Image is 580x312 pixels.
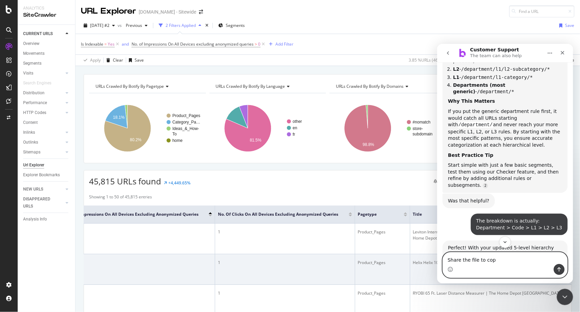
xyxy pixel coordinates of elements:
text: 80.2% [130,137,141,142]
div: +4,449.65% [168,180,190,186]
div: Overview [23,40,39,47]
div: Explorer Bookmarks [23,171,60,179]
button: Add Filter [266,40,293,48]
a: Search Engines [23,80,58,87]
div: URL Explorer [81,5,136,17]
span: No. of Impressions On All Devices excluding anonymized queries [65,211,199,217]
iframe: Intercom live chat [437,44,573,283]
button: [DATE] #2 [81,20,118,31]
div: Content [23,119,38,126]
button: Previous [123,20,150,31]
span: Title [413,211,564,217]
div: SiteCrawler [23,11,70,19]
a: Outlinks [23,139,64,146]
div: The breakdown is actually:Department > Code > L1 > L2 > L3 [34,170,131,191]
span: 0 [258,39,260,49]
button: Scroll to bottom [62,193,74,204]
a: Visits [23,70,64,77]
div: Save [565,22,575,28]
text: en [293,126,297,130]
a: CURRENT URLS [23,30,64,37]
div: Clear [113,57,123,63]
div: 1 [65,229,212,235]
h4: URLs Crawled By Botify By pagetype [94,81,200,92]
text: fr [293,132,295,137]
b: L2 [16,22,22,28]
div: 1 [218,290,352,296]
b: Why This Matters [11,54,58,60]
a: Explorer Bookmarks [23,171,70,179]
a: Source reference 9276054: [46,139,51,145]
button: Emoji picker [11,223,16,228]
a: Sitemaps [23,149,64,156]
span: 2025 Aug. 21st #2 [90,22,109,28]
svg: A chart. [89,99,206,158]
div: Inlinks [23,129,35,136]
div: If you put the generic department rule first, it would catch all URLs starting with and never rea... [11,64,125,105]
a: Overview [23,40,70,47]
span: 45,815 URLs found [89,176,161,187]
span: > [255,41,257,47]
div: 1 [65,260,212,266]
div: Distribution [23,89,45,97]
text: #nomatch [413,120,431,125]
a: NEW URLS [23,186,64,193]
text: Ideas_&_How- [172,126,199,131]
span: Is Indexable [81,41,103,47]
span: Segments [226,22,245,28]
button: Apply [81,55,101,66]
div: 1 [218,229,352,235]
a: DISAPPEARED URLS [23,196,64,210]
span: No. of Clicks On All Devices excluding anonymized queries [218,211,339,217]
li: - [16,22,125,29]
b: Departments (most generic) [16,38,68,50]
div: Segments [23,60,41,67]
code: /department/l1-category/* [24,31,96,36]
code: /department/* [40,45,77,50]
button: Create alert [431,176,463,187]
div: CURRENT URLS [23,30,53,37]
div: Visits [23,70,33,77]
svg: A chart. [329,99,446,158]
div: RYOBI 65 Ft. Laser Distance Measurer | The Home Depot [GEOGRAPHIC_DATA] [413,290,578,296]
textarea: Message… [6,209,130,220]
div: Leviton Interrupteur bipolaire à bascule 20 Amp de qualité commerciale en ivoire | Home Depot [GE... [413,229,578,241]
a: Performance [23,99,64,106]
svg: A chart. [209,99,326,158]
div: Movements [23,50,45,57]
button: Save [126,55,144,66]
div: NEW URLS [23,186,43,193]
span: = [104,41,107,47]
div: Apply [90,57,101,63]
div: arrow-right-arrow-left [199,10,203,14]
div: Search Engines [23,80,51,87]
a: HTTP Codes [23,109,64,116]
text: home [172,138,183,143]
span: URLs Crawled By Botify By pagetype [96,83,164,89]
span: vs [118,22,123,28]
li: - [16,38,125,51]
button: and [122,41,129,47]
div: Showing 1 to 50 of 45,815 entries [89,194,152,202]
button: 2 Filters Applied [156,20,204,31]
span: pagetype [358,211,394,217]
div: DISAPPEARED URLS [23,196,57,210]
div: Eric says… [5,170,131,197]
div: Save [135,57,144,63]
span: Yes [108,39,115,49]
a: Analysis Info [23,216,70,223]
input: Find a URL [509,5,575,17]
div: Product_Pages [358,229,407,235]
div: HTTP Codes [23,109,46,116]
text: To [172,132,177,136]
a: Segments [23,60,70,67]
span: No. of Impressions On All Devices excluding anonymized queries [132,41,254,47]
text: subdomain [413,132,433,136]
span: URLs Crawled By Botify By language [216,83,285,89]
